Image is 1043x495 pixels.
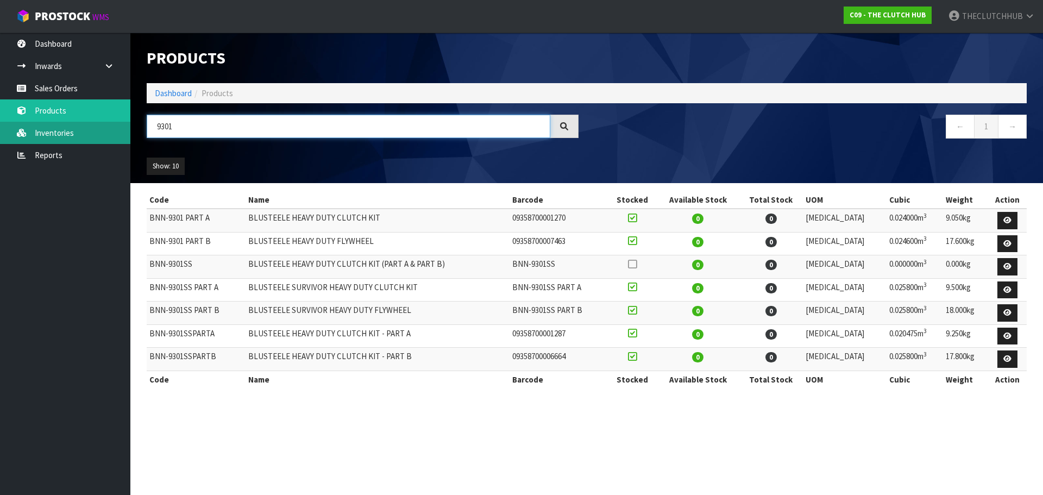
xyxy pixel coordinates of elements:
[943,278,988,302] td: 9.500kg
[739,371,803,388] th: Total Stock
[803,232,887,255] td: [MEDICAL_DATA]
[887,191,943,209] th: Cubic
[923,281,927,289] sup: 3
[923,258,927,266] sup: 3
[246,191,510,209] th: Name
[147,302,246,325] td: BNN-9301SS PART B
[147,158,185,175] button: Show: 10
[803,278,887,302] td: [MEDICAL_DATA]
[803,255,887,279] td: [MEDICAL_DATA]
[155,88,192,98] a: Dashboard
[887,209,943,232] td: 0.024000m
[974,115,998,138] a: 1
[246,232,510,255] td: BLUSTEELE HEAVY DUTY FLYWHEEL
[246,324,510,348] td: BLUSTEELE HEAVY DUTY CLUTCH KIT - PART A
[147,324,246,348] td: BNN-9301SSPARTA
[765,214,777,224] span: 0
[246,278,510,302] td: BLUSTEELE SURVIVOR HEAVY DUTY CLUTCH KIT
[887,302,943,325] td: 0.025800m
[923,235,927,242] sup: 3
[923,327,927,335] sup: 3
[92,12,109,22] small: WMS
[850,10,926,20] strong: C09 - THE CLUTCH HUB
[923,304,927,312] sup: 3
[988,371,1027,388] th: Action
[608,191,657,209] th: Stocked
[998,115,1027,138] a: →
[765,352,777,362] span: 0
[608,371,657,388] th: Stocked
[803,209,887,232] td: [MEDICAL_DATA]
[510,278,608,302] td: BNN-9301SS PART A
[657,371,739,388] th: Available Stock
[887,324,943,348] td: 0.020475m
[692,283,703,293] span: 0
[510,302,608,325] td: BNN-9301SS PART B
[946,115,975,138] a: ←
[943,324,988,348] td: 9.250kg
[887,348,943,371] td: 0.025800m
[510,232,608,255] td: 09358700007463
[692,260,703,270] span: 0
[510,209,608,232] td: 09358700001270
[147,348,246,371] td: BNN-9301SSPARTB
[147,115,550,138] input: Search products
[246,371,510,388] th: Name
[765,283,777,293] span: 0
[765,260,777,270] span: 0
[16,9,30,23] img: cube-alt.png
[692,306,703,316] span: 0
[923,350,927,358] sup: 3
[943,255,988,279] td: 0.000kg
[595,115,1027,141] nav: Page navigation
[510,255,608,279] td: BNN-9301SS
[657,191,739,209] th: Available Stock
[692,352,703,362] span: 0
[943,209,988,232] td: 9.050kg
[803,191,887,209] th: UOM
[147,278,246,302] td: BNN-9301SS PART A
[147,371,246,388] th: Code
[246,255,510,279] td: BLUSTEELE HEAVY DUTY CLUTCH KIT (PART A & PART B)
[147,191,246,209] th: Code
[510,324,608,348] td: 09358700001287
[765,329,777,340] span: 0
[943,302,988,325] td: 18.000kg
[803,302,887,325] td: [MEDICAL_DATA]
[739,191,803,209] th: Total Stock
[962,11,1023,21] span: THECLUTCHHUB
[510,191,608,209] th: Barcode
[943,232,988,255] td: 17.600kg
[246,302,510,325] td: BLUSTEELE SURVIVOR HEAVY DUTY FLYWHEEL
[887,232,943,255] td: 0.024600m
[887,278,943,302] td: 0.025800m
[692,237,703,247] span: 0
[246,209,510,232] td: BLUSTEELE HEAVY DUTY CLUTCH KIT
[147,49,579,67] h1: Products
[988,191,1027,209] th: Action
[923,212,927,220] sup: 3
[765,306,777,316] span: 0
[35,9,90,23] span: ProStock
[887,255,943,279] td: 0.000000m
[147,209,246,232] td: BNN-9301 PART A
[692,329,703,340] span: 0
[202,88,233,98] span: Products
[803,371,887,388] th: UOM
[887,371,943,388] th: Cubic
[510,348,608,371] td: 09358700006664
[943,191,988,209] th: Weight
[246,348,510,371] td: BLUSTEELE HEAVY DUTY CLUTCH KIT - PART B
[510,371,608,388] th: Barcode
[943,371,988,388] th: Weight
[803,324,887,348] td: [MEDICAL_DATA]
[147,255,246,279] td: BNN-9301SS
[147,232,246,255] td: BNN-9301 PART B
[765,237,777,247] span: 0
[692,214,703,224] span: 0
[943,348,988,371] td: 17.800kg
[803,348,887,371] td: [MEDICAL_DATA]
